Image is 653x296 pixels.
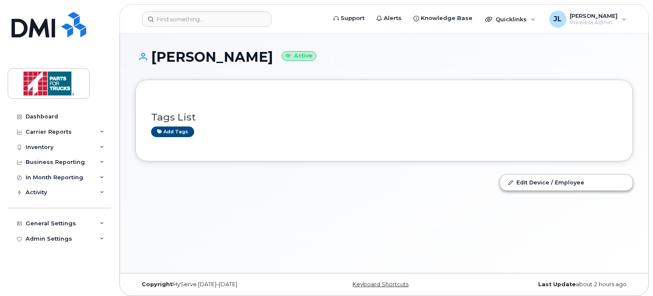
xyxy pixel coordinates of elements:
[151,126,194,137] a: Add tags
[135,49,633,64] h1: [PERSON_NAME]
[135,281,301,288] div: MyServe [DATE]–[DATE]
[353,281,408,287] a: Keyboard Shortcuts
[538,281,576,287] strong: Last Update
[151,112,617,123] h3: Tags List
[467,281,633,288] div: about 2 hours ago
[500,175,633,190] a: Edit Device / Employee
[282,51,316,61] small: Active
[142,281,172,287] strong: Copyright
